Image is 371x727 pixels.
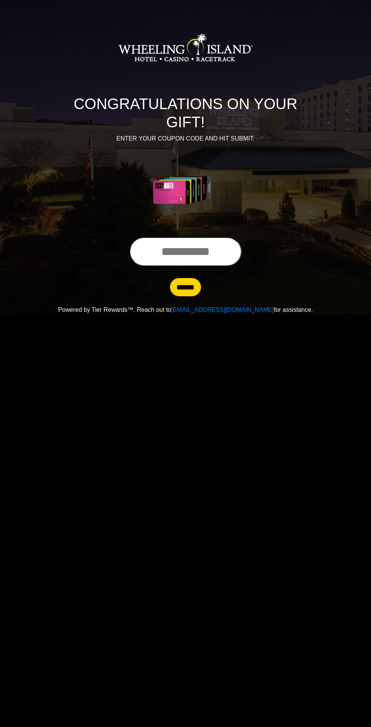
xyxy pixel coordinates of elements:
[55,134,316,143] p: ENTER YOUR COUPON CODE AND HIT SUBMIT:
[118,10,253,86] img: Logo
[135,152,236,228] img: Center Image
[171,306,274,313] a: [EMAIL_ADDRESS][DOMAIN_NAME]
[55,95,316,131] h1: CONGRATULATIONS ON YOUR GIFT!
[58,306,313,313] span: Powered by Tier Rewards™. Reach out to for assistance.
